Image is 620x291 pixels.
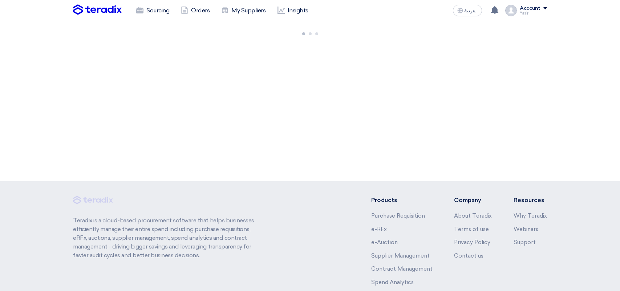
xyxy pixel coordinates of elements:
p: Teradix is a cloud-based procurement software that helps businesses efficiently manage their enti... [73,216,263,260]
span: العربية [465,8,478,13]
a: Sourcing [130,3,175,19]
a: Contact us [454,252,483,259]
a: Webinars [514,226,538,233]
a: e-RFx [371,226,387,233]
a: Support [514,239,536,246]
a: Why Teradix [514,213,547,219]
a: Purchase Requisition [371,213,425,219]
a: Privacy Policy [454,239,490,246]
img: Teradix logo [73,4,122,15]
li: Company [454,196,492,205]
a: Contract Management [371,266,433,272]
a: e-Auction [371,239,398,246]
div: Yasir [520,11,547,15]
li: Products [371,196,433,205]
button: العربية [453,5,482,16]
div: Account [520,5,540,12]
a: Supplier Management [371,252,430,259]
img: profile_test.png [505,5,517,16]
a: About Teradix [454,213,492,219]
a: Orders [175,3,215,19]
a: Terms of use [454,226,489,233]
a: Insights [272,3,314,19]
li: Resources [514,196,547,205]
a: My Suppliers [215,3,271,19]
a: Spend Analytics [371,279,414,286]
